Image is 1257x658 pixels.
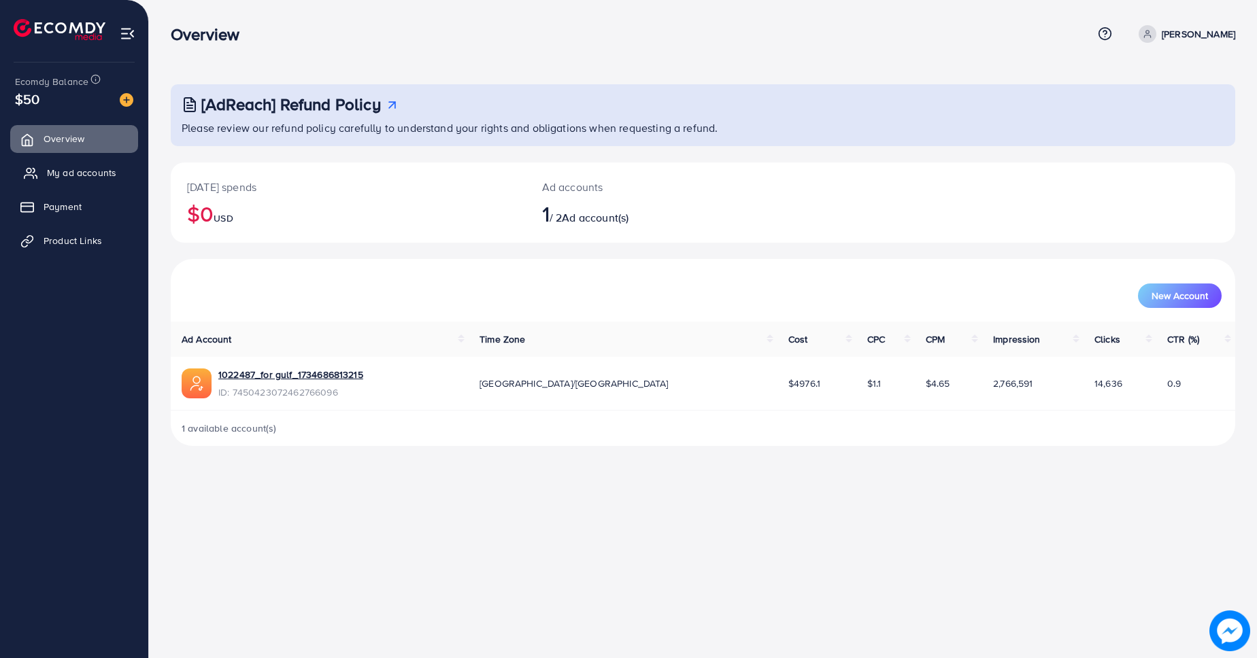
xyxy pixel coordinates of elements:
span: $1.1 [867,377,882,390]
a: [PERSON_NAME] [1133,25,1235,43]
span: 1 [542,198,550,229]
span: 2,766,591 [993,377,1033,390]
span: 1 available account(s) [182,421,277,435]
span: Ecomdy Balance [15,75,88,88]
span: CPC [867,332,885,346]
img: logo [14,19,105,40]
span: CPM [926,332,945,346]
span: CTR (%) [1167,332,1199,346]
span: Impression [993,332,1041,346]
span: Cost [788,332,808,346]
a: Product Links [10,227,138,254]
h2: $0 [187,201,509,226]
span: ID: 7450423072462766096 [218,385,363,399]
span: 0.9 [1167,377,1181,390]
a: My ad accounts [10,159,138,186]
h2: / 2 [542,201,775,226]
img: menu [120,26,135,41]
a: 1022487_for gulf_1734686813215 [218,368,363,381]
button: New Account [1138,283,1222,308]
img: ic-ads-acc.e4c84228.svg [182,368,212,398]
p: [DATE] spends [187,179,509,195]
span: Ad account(s) [562,210,628,225]
p: Ad accounts [542,179,775,195]
img: image [120,93,133,107]
h3: [AdReach] Refund Policy [201,94,381,114]
span: $4976.1 [788,377,820,390]
p: Please review our refund policy carefully to understand your rights and obligations when requesti... [182,120,1227,136]
span: Overview [44,132,84,145]
span: 14,636 [1094,377,1122,390]
span: Payment [44,200,82,213]
span: $4.65 [926,377,950,390]
span: [GEOGRAPHIC_DATA]/[GEOGRAPHIC_DATA] [480,377,669,390]
span: USD [214,211,233,225]
a: Payment [10,193,138,220]
h3: Overview [171,24,250,44]
span: My ad accounts [47,166,116,179]
img: image [1209,610,1250,651]
span: $50 [15,89,39,109]
span: Time Zone [480,332,525,346]
span: Product Links [44,234,102,247]
p: [PERSON_NAME] [1162,26,1235,42]
span: Clicks [1094,332,1120,346]
span: Ad Account [182,332,232,346]
a: Overview [10,125,138,152]
span: New Account [1152,291,1208,300]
